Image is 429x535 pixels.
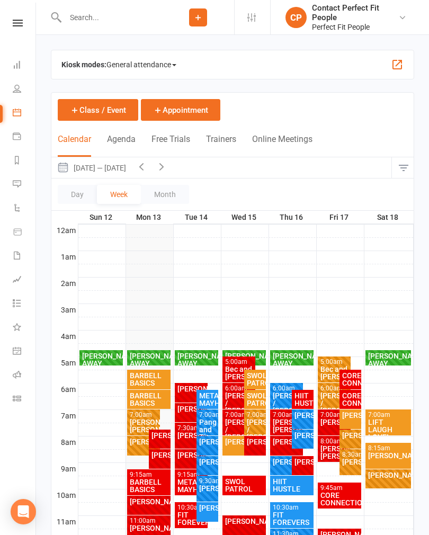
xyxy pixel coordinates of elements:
[320,412,349,418] div: 7:00am
[51,462,78,476] th: 9am
[320,492,360,506] div: CORE CONNECTION
[13,78,37,102] a: People
[225,438,254,445] div: [PERSON_NAME]
[58,134,91,157] button: Calendar
[51,515,78,529] th: 11am
[141,99,220,121] button: Appointment
[199,478,216,485] div: 9:30am
[82,352,139,368] span: [PERSON_NAME] AWAY
[320,438,349,445] div: 8:00am
[51,277,78,290] th: 2am
[272,504,312,511] div: 10:30am
[320,359,349,365] div: 5:00am
[177,451,206,459] div: [PERSON_NAME]
[177,511,206,526] div: FIT FOREVERS
[225,359,254,365] div: 5:00am
[368,352,425,368] span: [PERSON_NAME] AWAY
[129,392,169,407] div: BARBELL BASICS
[51,330,78,343] th: 4am
[364,211,414,224] th: Sat 18
[151,134,190,157] button: Free Trials
[225,385,254,392] div: 6:00am
[129,372,169,387] div: BARBELL BASICS
[151,432,168,439] div: [PERSON_NAME]
[342,432,359,439] div: [PERSON_NAME]
[368,452,409,459] div: [PERSON_NAME]
[199,485,216,492] div: [PERSON_NAME]
[177,432,206,439] div: [PERSON_NAME]
[246,418,264,441] div: [PERSON_NAME] / [PERSON_NAME]
[13,269,37,292] a: Assessments
[13,388,37,412] a: Class kiosk mode
[269,211,316,224] th: Thu 16
[316,211,364,224] th: Fri 17
[225,365,254,380] div: Bec and [PERSON_NAME]
[13,54,37,78] a: Dashboard
[130,352,186,368] span: [PERSON_NAME] AWAY
[368,418,409,441] div: LIFT LAUGH LOVE!
[225,412,254,418] div: 7:00am
[151,451,168,459] div: [PERSON_NAME]
[342,451,359,458] div: 8:30am
[58,99,138,121] button: Class / Event
[62,10,162,25] input: Search...
[342,458,359,466] div: [PERSON_NAME].
[177,504,206,511] div: 10:30am
[342,392,359,407] div: CORE CONNECTION
[13,316,37,340] a: What's New
[294,458,311,466] div: [PERSON_NAME]
[272,392,301,414] div: [PERSON_NAME] / [PERSON_NAME]
[51,409,78,423] th: 7am
[199,438,216,445] div: [PERSON_NAME]
[177,478,206,493] div: METABOLIC MAYHEM
[368,412,409,418] div: 7:00am
[11,499,36,524] div: Open Intercom Messenger
[199,392,216,407] div: METABOLIC MAYHEM
[312,3,398,22] div: Contact Perfect Fit People
[51,157,131,178] button: [DATE] — [DATE]
[177,425,206,432] div: 7:30am
[129,524,169,532] div: [PERSON_NAME]
[58,185,97,204] button: Day
[51,489,78,502] th: 10am
[320,392,349,414] div: [PERSON_NAME] / [PERSON_NAME]
[13,221,37,245] a: Product Sales
[320,365,349,380] div: Bec and [PERSON_NAME]
[246,412,264,418] div: 7:00am
[13,364,37,388] a: Roll call kiosk mode
[252,134,312,157] button: Online Meetings
[225,478,264,493] div: SWOL PATROL
[51,356,78,370] th: 5am
[173,211,221,224] th: Tue 14
[225,518,264,525] div: [PERSON_NAME]
[320,445,349,460] div: [PERSON_NAME]/ [PERSON_NAME]
[294,432,311,439] div: [PERSON_NAME]
[13,102,37,126] a: Calendar
[129,418,158,433] div: [PERSON_NAME]/ [PERSON_NAME]
[272,458,301,466] div: [PERSON_NAME]
[368,471,409,479] div: [PERSON_NAME]
[294,412,311,419] div: [PERSON_NAME]
[246,438,264,445] div: [PERSON_NAME]
[51,304,78,317] th: 3am
[129,478,169,493] div: BARBELL BASICS
[221,211,269,224] th: Wed 15
[51,383,78,396] th: 6am
[129,471,169,478] div: 9:15am
[199,412,216,418] div: 7:00am
[177,352,234,368] span: [PERSON_NAME] AWAY
[177,471,206,478] div: 9:15am
[246,392,264,407] div: SWOL PATROL
[129,498,169,505] div: [PERSON_NAME]
[294,392,311,407] div: HIIT HUSTLE
[320,485,360,492] div: 9:45am
[13,126,37,149] a: Payments
[342,372,359,387] div: CORE CONNECTION
[272,412,301,418] div: 7:00am
[13,340,37,364] a: General attendance kiosk mode
[272,511,312,526] div: FIT FOREVERS
[61,60,106,69] strong: Kiosk modes:
[225,418,254,441] div: [PERSON_NAME] / [PERSON_NAME]
[51,436,78,449] th: 8am
[199,418,216,441] div: Pang and Tita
